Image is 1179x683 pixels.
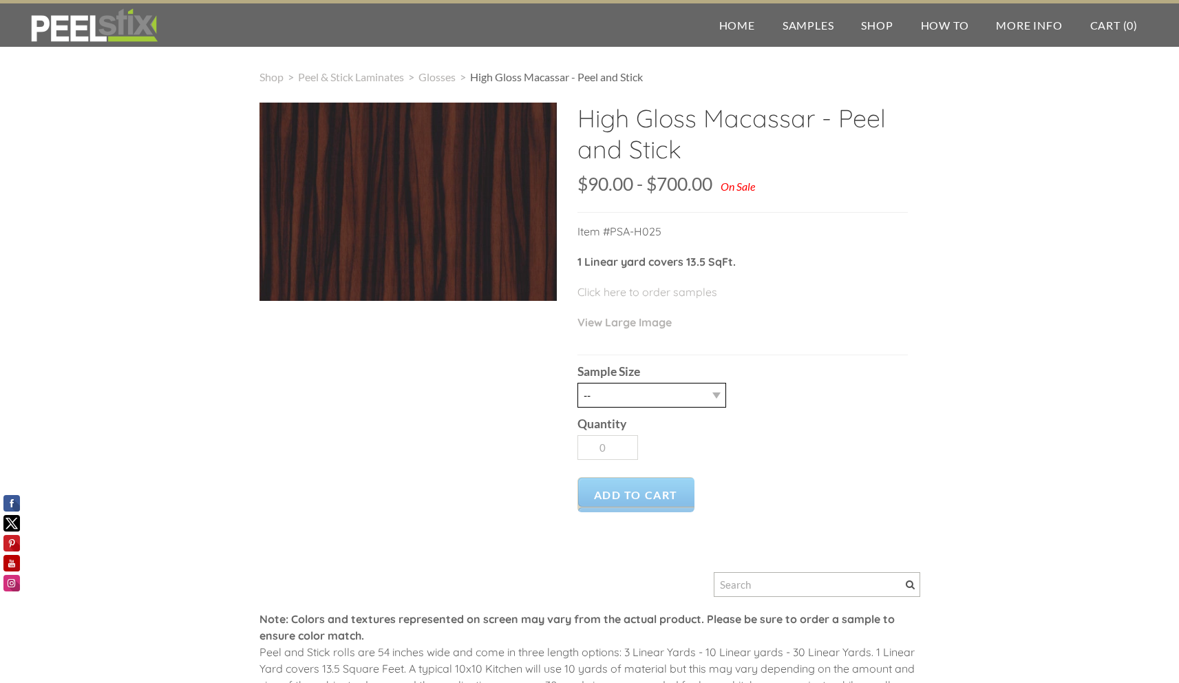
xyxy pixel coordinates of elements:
b: Quantity [577,417,626,431]
a: Click here to order samples [577,285,717,299]
a: Shop [259,70,284,83]
a: Cart (0) [1076,3,1151,47]
span: Search [906,580,915,589]
font: Note: Colors and textures represented on screen may vary from the actual product. Please be sure ... [259,612,895,642]
input: Search [714,572,920,597]
a: Samples [769,3,848,47]
a: Home [705,3,769,47]
a: Peel & Stick Laminates [298,70,404,83]
a: Glosses [418,70,456,83]
a: View Large Image [577,315,672,329]
a: Add to Cart [577,477,695,512]
a: How To [907,3,983,47]
span: > [456,70,470,83]
b: Sample Size [577,364,640,379]
span: > [404,70,418,83]
span: 0 [1127,19,1134,32]
span: $90.00 - $700.00 [577,173,712,195]
span: High Gloss Macassar - Peel and Stick [470,70,643,83]
a: Shop [847,3,906,47]
a: More Info [982,3,1076,47]
strong: 1 Linear yard covers 13.5 SqFt. [577,255,736,269]
div: On Sale [721,180,755,193]
p: Item #PSA-H025 [577,223,908,253]
span: > [284,70,298,83]
h2: High Gloss Macassar - Peel and Stick [577,103,908,175]
img: REFACE SUPPLIES [28,8,160,43]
